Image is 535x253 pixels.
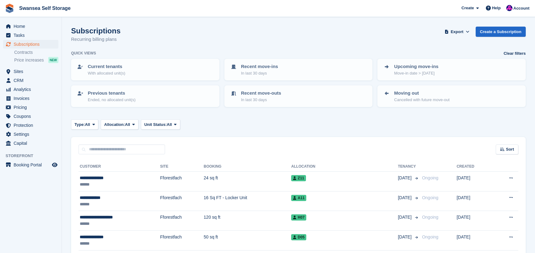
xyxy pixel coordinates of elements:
[422,234,438,239] span: Ongoing
[225,59,372,80] a: Recent move-ins In last 30 days
[476,27,526,37] a: Create a Subscription
[3,31,58,40] a: menu
[160,172,204,191] td: Fforestfach
[451,29,463,35] span: Export
[422,215,438,220] span: Ongoing
[74,122,85,128] span: Type:
[14,22,51,31] span: Home
[291,214,306,221] span: H07
[14,121,51,130] span: Protection
[394,97,449,103] p: Cancelled with future move-out
[6,153,62,159] span: Storefront
[506,146,514,152] span: Sort
[394,63,438,70] p: Upcoming move-ins
[291,234,306,240] span: D05
[3,103,58,112] a: menu
[3,161,58,169] a: menu
[144,122,167,128] span: Unit Status:
[241,97,281,103] p: In last 30 days
[398,175,413,181] span: [DATE]
[225,86,372,106] a: Recent move-outs In last 30 days
[51,161,58,169] a: Preview store
[456,162,492,172] th: Created
[204,162,291,172] th: Booking
[492,5,501,11] span: Help
[14,67,51,76] span: Sites
[14,103,51,112] span: Pricing
[3,112,58,121] a: menu
[14,40,51,49] span: Subscriptions
[125,122,130,128] span: All
[14,57,44,63] span: Price increases
[14,57,58,63] a: Price increases NEW
[204,191,291,211] td: 16 Sq FT - Locker Unit
[14,161,51,169] span: Booking Portal
[241,90,281,97] p: Recent move-outs
[204,172,291,191] td: 24 sq ft
[456,211,492,231] td: [DATE]
[291,195,306,201] span: A11
[3,85,58,94] a: menu
[204,211,291,231] td: 120 sq ft
[71,36,121,43] p: Recurring billing plans
[3,67,58,76] a: menu
[398,162,419,172] th: Tenancy
[398,234,413,240] span: [DATE]
[5,4,14,13] img: stora-icon-8386f47178a22dfd0bd8f6a31ec36ba5ce8667c1dd55bd0f319d3a0aa187defe.svg
[3,139,58,148] a: menu
[14,31,51,40] span: Tasks
[3,94,58,103] a: menu
[48,57,58,63] div: NEW
[88,90,136,97] p: Previous tenants
[3,130,58,139] a: menu
[14,94,51,103] span: Invoices
[291,175,306,181] span: Z11
[101,119,138,130] button: Allocation: All
[398,195,413,201] span: [DATE]
[378,59,525,80] a: Upcoming move-ins Move-in date > [DATE]
[394,90,449,97] p: Moving out
[14,85,51,94] span: Analytics
[513,5,529,11] span: Account
[14,76,51,85] span: CRM
[241,70,278,76] p: In last 30 days
[291,162,398,172] th: Allocation
[456,172,492,191] td: [DATE]
[104,122,125,128] span: Allocation:
[378,86,525,106] a: Moving out Cancelled with future move-out
[72,59,219,80] a: Current tenants With allocated unit(s)
[506,5,512,11] img: Donna Davies
[167,122,172,128] span: All
[456,191,492,211] td: [DATE]
[503,50,526,57] a: Clear filters
[398,214,413,221] span: [DATE]
[3,76,58,85] a: menu
[17,3,73,13] a: Swansea Self Storage
[14,139,51,148] span: Capital
[71,119,98,130] button: Type: All
[160,211,204,231] td: Fforestfach
[394,70,438,76] p: Move-in date > [DATE]
[88,70,125,76] p: With allocated unit(s)
[456,230,492,250] td: [DATE]
[3,22,58,31] a: menu
[3,40,58,49] a: menu
[79,162,160,172] th: Customer
[14,130,51,139] span: Settings
[160,230,204,250] td: Fforestfach
[160,191,204,211] td: Fforestfach
[14,49,58,55] a: Contracts
[3,121,58,130] a: menu
[71,50,96,56] h6: Quick views
[88,97,136,103] p: Ended, no allocated unit(s)
[14,112,51,121] span: Coupons
[160,162,204,172] th: Site
[241,63,278,70] p: Recent move-ins
[71,27,121,35] h1: Subscriptions
[422,175,438,180] span: Ongoing
[461,5,474,11] span: Create
[88,63,125,70] p: Current tenants
[204,230,291,250] td: 50 sq ft
[422,195,438,200] span: Ongoing
[141,119,180,130] button: Unit Status: All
